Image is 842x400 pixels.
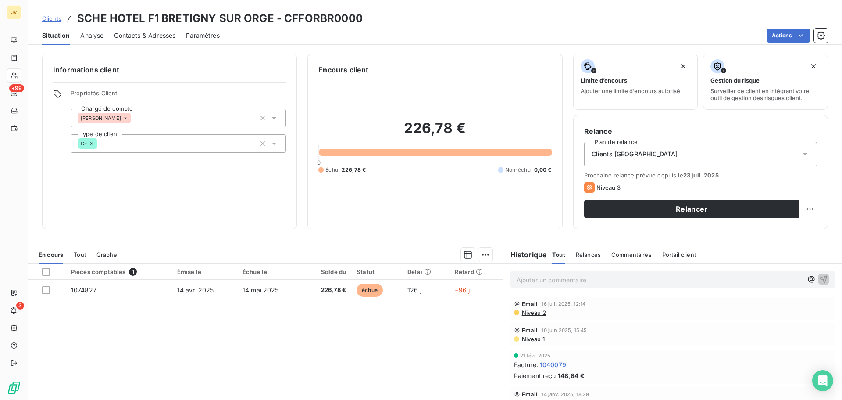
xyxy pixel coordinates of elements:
span: Clients [42,15,61,22]
span: Email [522,300,538,307]
span: Gestion du risque [710,77,760,84]
span: 148,84 € [558,371,585,380]
span: 0 [317,159,321,166]
input: Ajouter une valeur [97,140,104,148]
span: Limite d’encours [581,77,627,84]
span: 14 janv. 2025, 18:29 [541,392,589,397]
h6: Encours client [318,65,368,75]
span: Échu [325,166,338,174]
span: Tout [552,251,565,258]
div: Statut [357,268,397,275]
span: [PERSON_NAME] [81,115,121,121]
span: Ajouter une limite d’encours autorisé [581,87,680,94]
div: Solde dû [307,268,346,275]
span: 226,78 € [342,166,366,174]
span: Niveau 1 [521,335,545,342]
span: 14 mai 2025 [243,286,279,294]
span: Situation [42,31,70,40]
h2: 226,78 € [318,119,551,146]
button: Relancer [584,200,799,218]
span: 23 juil. 2025 [683,172,719,179]
div: Émise le [177,268,232,275]
span: échue [357,284,383,297]
span: 226,78 € [307,286,346,295]
span: +96 j [455,286,470,294]
span: Facture : [514,360,538,369]
span: 1074827 [71,286,96,294]
span: 126 j [407,286,421,294]
span: Surveiller ce client en intégrant votre outil de gestion des risques client. [710,87,821,101]
a: Clients [42,14,61,23]
h6: Relance [584,126,817,137]
h6: Historique [503,249,547,260]
span: Contacts & Adresses [114,31,175,40]
a: +99 [7,86,21,100]
span: Tout [74,251,86,258]
span: CF [81,141,87,146]
div: Pièces comptables [71,268,167,276]
div: Open Intercom Messenger [812,370,833,391]
span: Email [522,327,538,334]
span: 16 juil. 2025, 12:14 [541,301,585,306]
div: JV [7,5,21,19]
span: 21 févr. 2025 [520,353,551,358]
span: 10 juin 2025, 15:45 [541,328,587,333]
span: 1040079 [540,360,566,369]
span: 1 [129,268,137,276]
span: Email [522,391,538,398]
img: Logo LeanPay [7,381,21,395]
span: En cours [39,251,63,258]
h3: SCHE HOTEL F1 BRETIGNY SUR ORGE - CFFORBR0000 [77,11,363,26]
button: Limite d’encoursAjouter une limite d’encours autorisé [573,54,698,110]
button: Actions [767,29,810,43]
span: +99 [9,84,24,92]
span: Niveau 2 [521,309,546,316]
h6: Informations client [53,65,286,75]
span: Graphe [96,251,117,258]
div: Échue le [243,268,297,275]
span: 3 [16,302,24,310]
button: Gestion du risqueSurveiller ce client en intégrant votre outil de gestion des risques client. [703,54,828,110]
span: Prochaine relance prévue depuis le [584,172,817,179]
span: 14 avr. 2025 [177,286,214,294]
span: Niveau 3 [596,184,621,191]
span: Paramètres [186,31,220,40]
span: Non-échu [505,166,531,174]
span: Propriétés Client [71,90,286,102]
span: Paiement reçu [514,371,556,380]
div: Retard [455,268,498,275]
span: Analyse [80,31,103,40]
span: Clients [GEOGRAPHIC_DATA] [592,150,678,159]
span: Commentaires [611,251,652,258]
span: Portail client [662,251,696,258]
input: Ajouter une valeur [131,114,138,122]
div: Délai [407,268,444,275]
span: 0,00 € [534,166,552,174]
span: Relances [576,251,601,258]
